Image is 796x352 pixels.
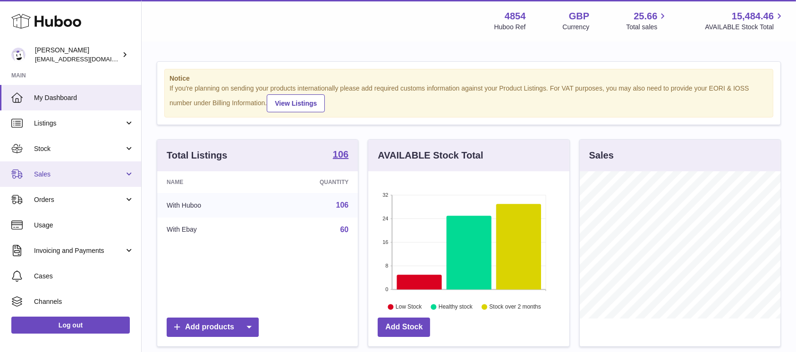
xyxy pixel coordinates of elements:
span: 25.66 [634,10,657,23]
span: Listings [34,119,124,128]
strong: GBP [569,10,589,23]
a: Add Stock [378,318,430,337]
span: Invoicing and Payments [34,246,124,255]
img: jimleo21@yahoo.gr [11,48,25,62]
td: With Huboo [157,193,263,218]
th: Name [157,171,263,193]
strong: Notice [169,74,768,83]
a: 15,484.46 AVAILABLE Stock Total [705,10,785,32]
span: Cases [34,272,134,281]
span: Total sales [626,23,668,32]
span: Orders [34,195,124,204]
div: Currency [563,23,590,32]
td: With Ebay [157,218,263,242]
div: If you're planning on sending your products internationally please add required customs informati... [169,84,768,112]
strong: 4854 [505,10,526,23]
th: Quantity [263,171,358,193]
text: Healthy stock [439,303,473,310]
text: Low Stock [396,303,422,310]
a: Log out [11,317,130,334]
text: 0 [386,286,389,292]
span: Sales [34,170,124,179]
a: 106 [336,201,349,209]
span: AVAILABLE Stock Total [705,23,785,32]
text: 16 [383,239,389,245]
span: Channels [34,297,134,306]
div: Huboo Ref [494,23,526,32]
a: 60 [340,226,349,234]
span: Stock [34,144,124,153]
text: Stock over 2 months [490,303,541,310]
strong: 106 [333,150,348,159]
span: 15,484.46 [732,10,774,23]
span: My Dashboard [34,93,134,102]
text: 24 [383,216,389,221]
a: Add products [167,318,259,337]
span: [EMAIL_ADDRESS][DOMAIN_NAME] [35,55,139,63]
div: [PERSON_NAME] [35,46,120,64]
a: 25.66 Total sales [626,10,668,32]
h3: Sales [589,149,614,162]
text: 8 [386,263,389,268]
h3: Total Listings [167,149,228,162]
span: Usage [34,221,134,230]
a: View Listings [267,94,325,112]
a: 106 [333,150,348,161]
text: 32 [383,192,389,198]
h3: AVAILABLE Stock Total [378,149,483,162]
